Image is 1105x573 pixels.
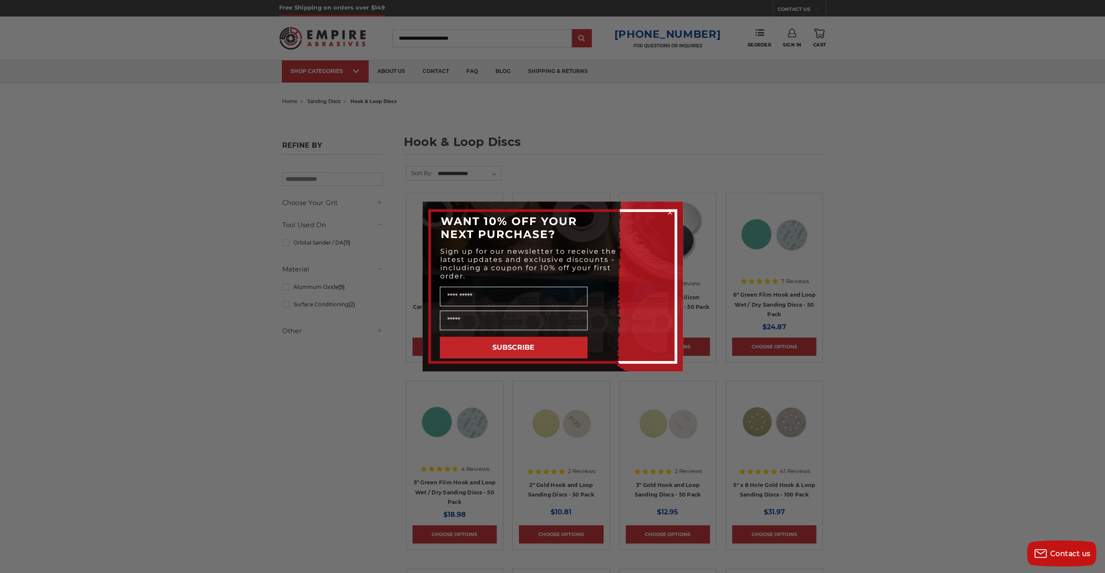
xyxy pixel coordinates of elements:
span: Sign up for our newsletter to receive the latest updates and exclusive discounts - including a co... [440,247,617,280]
span: Contact us [1050,550,1091,558]
span: WANT 10% OFF YOUR NEXT PURCHASE? [441,215,577,241]
button: Close dialog [666,208,674,217]
button: SUBSCRIBE [440,337,587,358]
input: Email [440,311,587,330]
button: Contact us [1027,540,1096,566]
